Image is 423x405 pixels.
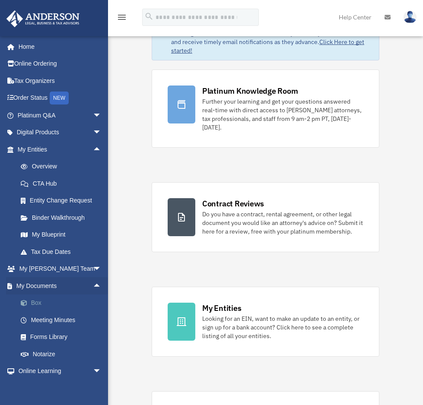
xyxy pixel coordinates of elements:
i: menu [117,12,127,22]
span: arrow_drop_down [93,124,110,142]
img: Anderson Advisors Platinum Portal [4,10,82,27]
div: My Entities [202,303,241,313]
span: arrow_drop_down [93,107,110,124]
a: Overview [12,158,114,175]
a: My Documentsarrow_drop_up [6,277,114,294]
a: Entity Change Request [12,192,114,209]
i: search [144,12,154,21]
a: My Blueprint [12,226,114,244]
a: Click Here to get started! [171,38,364,54]
div: Do you have a contract, rental agreement, or other legal document you would like an attorney's ad... [202,210,363,236]
a: Order StatusNEW [6,89,114,107]
span: arrow_drop_down [93,363,110,380]
a: My Entitiesarrow_drop_up [6,141,114,158]
div: Platinum Knowledge Room [202,85,298,96]
img: User Pic [404,11,417,23]
span: arrow_drop_down [93,260,110,278]
a: Forms Library [12,329,114,346]
a: Binder Walkthrough [12,209,114,226]
a: Meeting Minutes [12,311,114,329]
a: Digital Productsarrow_drop_down [6,124,114,141]
a: Contract Reviews Do you have a contract, rental agreement, or other legal document you would like... [152,182,379,252]
a: Notarize [12,345,114,363]
a: My [PERSON_NAME] Teamarrow_drop_down [6,260,114,278]
div: NEW [50,92,69,104]
a: Platinum Knowledge Room Further your learning and get your questions answered real-time with dire... [152,70,379,148]
div: Looking for an EIN, want to make an update to an entity, or sign up for a bank account? Click her... [202,314,363,340]
span: arrow_drop_up [93,277,110,295]
a: Platinum Q&Aarrow_drop_down [6,107,114,124]
a: Home [6,38,110,55]
div: Further your learning and get your questions answered real-time with direct access to [PERSON_NAM... [202,97,363,132]
a: Online Ordering [6,55,114,73]
a: Box [12,294,114,312]
span: arrow_drop_up [93,141,110,158]
a: My Entities Looking for an EIN, want to make an update to an entity, or sign up for a bank accoun... [152,287,379,357]
a: CTA Hub [12,175,114,192]
a: Online Learningarrow_drop_down [6,363,114,380]
a: Tax Organizers [6,72,114,89]
a: menu [117,15,127,22]
div: Contract Reviews [202,198,264,209]
a: Tax Due Dates [12,243,114,260]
